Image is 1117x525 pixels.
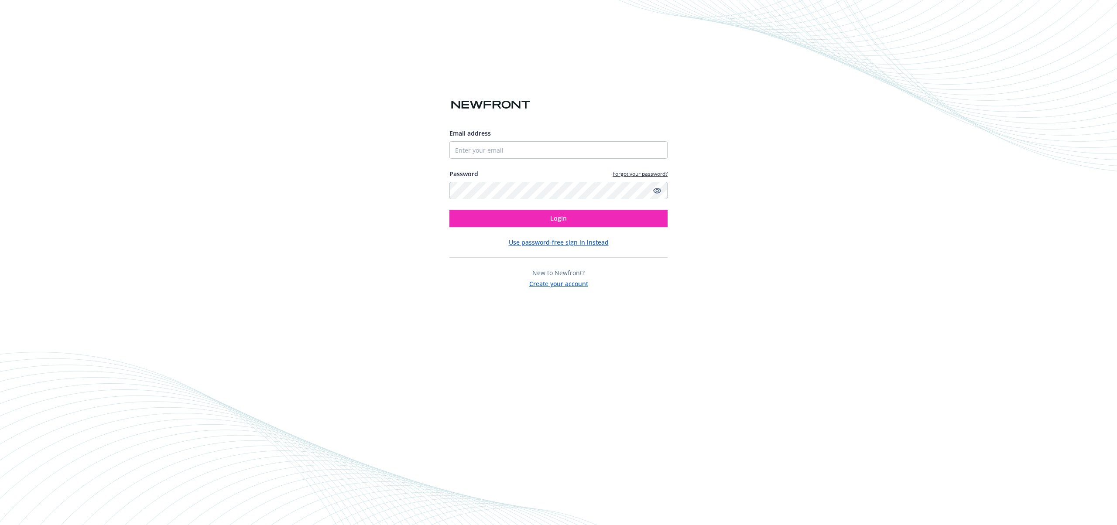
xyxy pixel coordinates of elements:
span: New to Newfront? [532,269,585,277]
a: Forgot your password? [613,170,668,177]
button: Use password-free sign in instead [509,238,609,247]
button: Login [449,210,668,227]
input: Enter your password [449,182,668,199]
img: Newfront logo [449,97,532,112]
label: Password [449,169,478,178]
a: Show password [652,185,662,196]
input: Enter your email [449,141,668,159]
button: Create your account [529,277,588,288]
span: Login [550,214,567,222]
span: Email address [449,129,491,137]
